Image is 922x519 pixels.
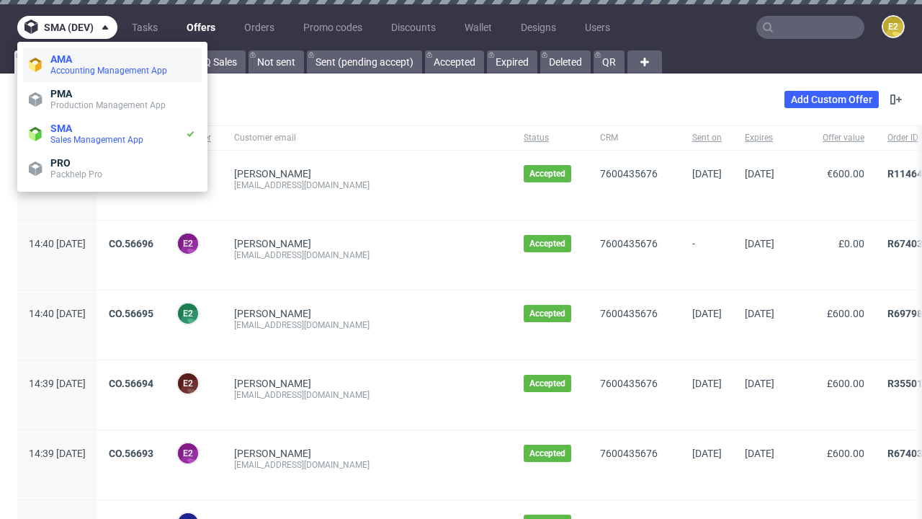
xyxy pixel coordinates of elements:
span: Status [524,132,577,144]
span: [DATE] [692,378,722,389]
span: [DATE] [745,448,774,459]
span: Accepted [529,308,565,319]
span: Expires [745,132,774,144]
span: [DATE] [745,168,774,179]
span: 14:40 [DATE] [29,238,86,249]
a: CO.56696 [109,238,153,249]
span: Packhelp Pro [50,169,102,179]
div: [EMAIL_ADDRESS][DOMAIN_NAME] [234,319,501,331]
a: Designs [512,16,565,39]
a: Promo codes [295,16,371,39]
a: Wallet [456,16,501,39]
button: sma (dev) [17,16,117,39]
figcaption: e2 [178,373,198,394]
span: Accounting Management App [50,66,167,76]
a: Offers [178,16,224,39]
div: [EMAIL_ADDRESS][DOMAIN_NAME] [234,389,501,401]
span: CRM [600,132,669,144]
a: QR [594,50,625,74]
a: Tasks [123,16,166,39]
a: Discounts [382,16,444,39]
span: [DATE] [692,168,722,179]
div: [EMAIL_ADDRESS][DOMAIN_NAME] [234,459,501,471]
span: €600.00 [827,168,864,179]
span: 14:39 [DATE] [29,448,86,459]
a: Deleted [540,50,591,74]
span: PMA [50,88,72,99]
a: Orders [236,16,283,39]
a: [PERSON_NAME] [234,168,311,179]
span: Production Management App [50,100,166,110]
a: [PERSON_NAME] [234,378,311,389]
figcaption: e2 [178,443,198,463]
a: AMAAccounting Management App [23,48,202,82]
span: Accepted [529,238,565,249]
a: [PERSON_NAME] [234,238,311,249]
a: Add Custom Offer [784,91,879,108]
a: Not sent [249,50,304,74]
a: 7600435676 [600,168,658,179]
span: Accepted [529,448,565,459]
span: [DATE] [745,378,774,389]
a: Users [576,16,619,39]
span: £600.00 [827,308,864,319]
span: Sales Management App [50,135,143,145]
a: PROPackhelp Pro [23,151,202,186]
a: Expired [487,50,537,74]
span: Customer email [234,132,501,144]
span: AMA [50,53,72,65]
span: £0.00 [838,238,864,249]
div: [EMAIL_ADDRESS][DOMAIN_NAME] [234,179,501,191]
a: All [14,50,55,74]
span: sma (dev) [44,22,94,32]
div: [EMAIL_ADDRESS][DOMAIN_NAME] [234,249,501,261]
span: 14:39 [DATE] [29,378,86,389]
a: Accepted [425,50,484,74]
span: Offer value [797,132,864,144]
a: [PERSON_NAME] [234,308,311,319]
span: £600.00 [827,448,864,459]
a: CO.56693 [109,448,153,459]
a: CO.56695 [109,308,153,319]
figcaption: e2 [883,17,903,37]
span: PRO [50,157,71,169]
span: - [692,238,722,272]
span: [DATE] [745,238,774,249]
span: SMA [50,123,72,134]
a: PMAProduction Management App [23,82,202,117]
span: [DATE] [692,448,722,459]
figcaption: e2 [178,303,198,324]
figcaption: e2 [178,234,198,254]
a: 7600435676 [600,378,658,389]
a: IQ Sales [192,50,246,74]
a: Sent (pending accept) [307,50,422,74]
a: 7600435676 [600,448,658,459]
span: [DATE] [745,308,774,319]
span: Accepted [529,168,565,179]
a: 7600435676 [600,238,658,249]
span: 14:40 [DATE] [29,308,86,319]
a: CO.56694 [109,378,153,389]
span: Sent on [692,132,722,144]
span: [DATE] [692,308,722,319]
a: [PERSON_NAME] [234,448,311,459]
span: Accepted [529,378,565,389]
span: £600.00 [827,378,864,389]
a: 7600435676 [600,308,658,319]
